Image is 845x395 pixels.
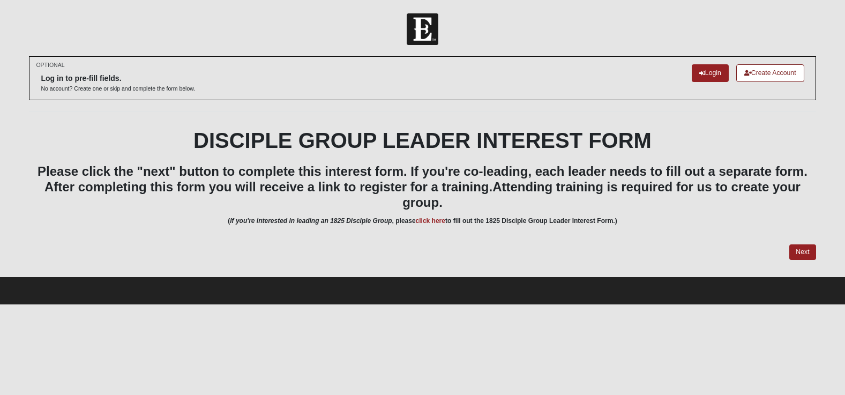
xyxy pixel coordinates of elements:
[402,180,801,210] span: Attending training is required for us to create your group.
[41,74,195,83] h6: Log in to pre-fill fields.
[29,164,816,210] h3: Please click the "next" button to complete this interest form. If you're co-leading, each leader ...
[41,85,195,93] p: No account? Create one or skip and complete the form below.
[36,61,64,69] small: OPTIONAL
[692,64,729,82] a: Login
[230,217,392,225] i: If you're interested in leading an 1825 Disciple Group
[789,244,816,260] a: Next
[736,64,804,82] a: Create Account
[193,129,652,152] b: DISCIPLE GROUP LEADER INTEREST FORM
[407,13,438,45] img: Church of Eleven22 Logo
[29,217,816,225] h6: ( , please to fill out the 1825 Disciple Group Leader Interest Form.)
[416,217,445,225] a: click here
